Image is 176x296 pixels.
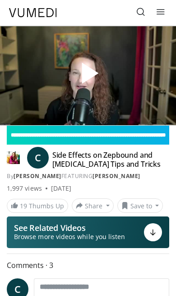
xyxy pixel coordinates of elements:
a: 19 Thumbs Up [7,199,68,213]
button: Share [72,198,114,213]
div: [DATE] [51,184,71,193]
div: By FEATURING [7,172,169,180]
button: Play Video [34,46,142,105]
a: [PERSON_NAME] [93,172,140,180]
span: Comments 3 [7,259,169,271]
button: Save to [117,198,163,213]
img: VuMedi Logo [9,8,57,17]
span: Browse more videos while you listen [14,232,125,241]
a: [PERSON_NAME] [14,172,61,180]
img: Dr. Carolynn Francavilla [7,150,20,165]
span: 19 [20,202,27,210]
a: C [27,147,49,169]
p: See Related Videos [14,223,125,232]
span: 1,997 views [7,184,42,193]
h4: Side Effects on Zepbound and [MEDICAL_DATA] Tips and Tricks [52,150,166,169]
button: See Related Videos Browse more videos while you listen [7,216,169,248]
